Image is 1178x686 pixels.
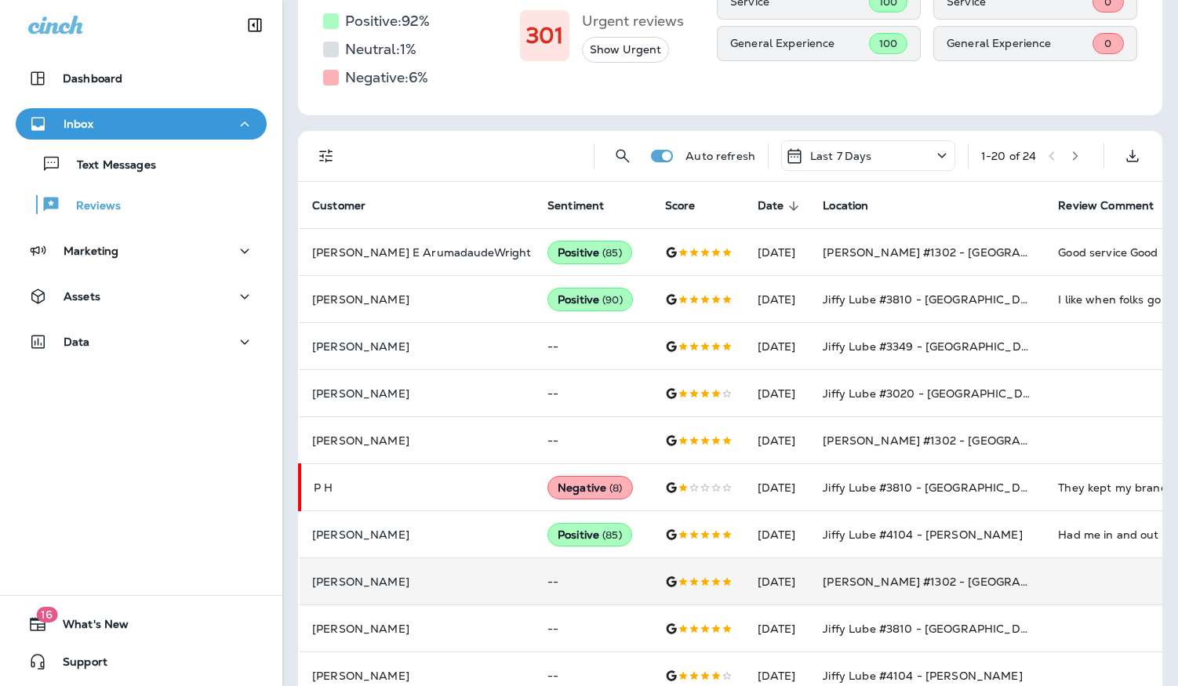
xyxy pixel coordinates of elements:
[535,370,653,417] td: --
[1117,140,1148,172] button: Export as CSV
[547,199,604,212] span: Sentiment
[823,199,868,212] span: Location
[823,199,889,213] span: Location
[665,199,696,212] span: Score
[823,528,1022,542] span: Jiffy Lube #4104 - [PERSON_NAME]
[981,150,1036,162] div: 1 - 20 of 24
[64,290,100,303] p: Assets
[36,607,57,622] span: 16
[730,37,869,49] p: General Experience
[311,140,342,172] button: Filters
[823,575,1089,589] span: [PERSON_NAME] #1302 - [GEOGRAPHIC_DATA]
[1058,199,1174,213] span: Review Comment
[16,646,267,677] button: Support
[345,37,416,62] h5: Neutral: 1 %
[758,199,805,213] span: Date
[609,481,622,495] span: ( 8 )
[810,150,872,162] p: Last 7 Days
[312,575,522,588] p: [PERSON_NAME]
[314,481,522,494] p: P H
[547,476,633,499] div: Negative
[16,235,267,267] button: Marketing
[547,241,632,264] div: Positive
[547,199,624,213] span: Sentiment
[312,199,386,213] span: Customer
[602,293,623,307] span: ( 90 )
[582,37,669,63] button: Show Urgent
[823,339,1047,354] span: Jiffy Lube #3349 - [GEOGRAPHIC_DATA]
[312,387,522,400] p: [PERSON_NAME]
[16,147,267,180] button: Text Messages
[16,108,267,140] button: Inbox
[535,323,653,370] td: --
[312,622,522,635] p: [PERSON_NAME]
[61,158,156,173] p: Text Messages
[547,288,633,311] div: Positive
[879,37,897,50] span: 100
[312,199,365,212] span: Customer
[823,387,1049,401] span: Jiffy Lube #3020 - [GEOGRAPHIC_DATA]
[823,245,1089,260] span: [PERSON_NAME] #1302 - [GEOGRAPHIC_DATA]
[345,9,430,34] h5: Positive: 92 %
[745,511,811,558] td: [DATE]
[312,670,522,682] p: [PERSON_NAME]
[312,293,522,306] p: [PERSON_NAME]
[685,150,755,162] p: Auto refresh
[745,558,811,605] td: [DATE]
[64,336,90,348] p: Data
[312,340,522,353] p: [PERSON_NAME]
[526,23,563,49] h1: 301
[16,188,267,221] button: Reviews
[64,245,118,257] p: Marketing
[535,605,653,652] td: --
[1104,37,1111,50] span: 0
[745,276,811,323] td: [DATE]
[16,63,267,94] button: Dashboard
[665,199,716,213] span: Score
[823,669,1022,683] span: Jiffy Lube #4104 - [PERSON_NAME]
[345,65,428,90] h5: Negative: 6 %
[745,464,811,511] td: [DATE]
[745,229,811,276] td: [DATE]
[312,246,522,259] p: [PERSON_NAME] E ArumadaudeWright
[745,370,811,417] td: [DATE]
[60,199,121,214] p: Reviews
[745,323,811,370] td: [DATE]
[582,9,684,34] h5: Urgent reviews
[312,528,522,541] p: [PERSON_NAME]
[758,199,784,212] span: Date
[535,558,653,605] td: --
[602,246,622,260] span: ( 85 )
[823,292,1046,307] span: Jiffy Lube #3810 - [GEOGRAPHIC_DATA]
[1058,199,1154,212] span: Review Comment
[64,118,93,130] p: Inbox
[823,622,1046,636] span: Jiffy Lube #3810 - [GEOGRAPHIC_DATA]
[607,140,638,172] button: Search Reviews
[47,618,129,637] span: What's New
[16,326,267,358] button: Data
[823,434,1089,448] span: [PERSON_NAME] #1302 - [GEOGRAPHIC_DATA]
[312,434,522,447] p: [PERSON_NAME]
[16,608,267,640] button: 16What's New
[823,481,1046,495] span: Jiffy Lube #3810 - [GEOGRAPHIC_DATA]
[745,417,811,464] td: [DATE]
[602,528,622,542] span: ( 85 )
[16,281,267,312] button: Assets
[63,72,122,85] p: Dashboard
[547,523,632,546] div: Positive
[47,655,107,674] span: Support
[745,605,811,652] td: [DATE]
[535,417,653,464] td: --
[233,9,277,41] button: Collapse Sidebar
[947,37,1093,49] p: General Experience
